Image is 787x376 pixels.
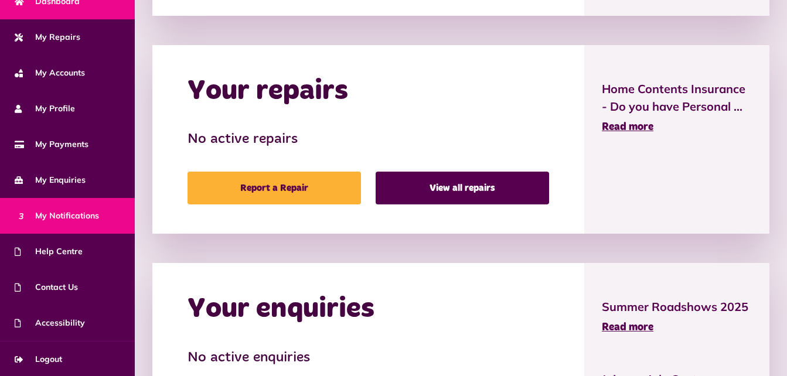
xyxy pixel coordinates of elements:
span: Help Centre [15,245,83,258]
h2: Your enquiries [188,292,374,326]
span: Accessibility [15,317,85,329]
span: My Notifications [15,210,99,222]
span: Home Contents Insurance - Do you have Personal ... [602,80,752,115]
span: My Enquiries [15,174,86,186]
a: Home Contents Insurance - Do you have Personal ... Read more [602,80,752,135]
span: My Profile [15,102,75,115]
a: Summer Roadshows 2025 Read more [602,298,752,336]
span: My Accounts [15,67,85,79]
a: View all repairs [376,172,549,204]
span: Logout [15,353,62,365]
span: Contact Us [15,281,78,293]
h3: No active enquiries [188,350,549,367]
a: Report a Repair [188,172,361,204]
h2: Your repairs [188,74,348,108]
h3: No active repairs [188,131,549,148]
span: My Repairs [15,31,80,43]
span: Summer Roadshows 2025 [602,298,752,316]
span: Read more [602,322,653,333]
span: Read more [602,122,653,132]
span: My Payments [15,138,88,151]
span: 3 [15,209,28,222]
